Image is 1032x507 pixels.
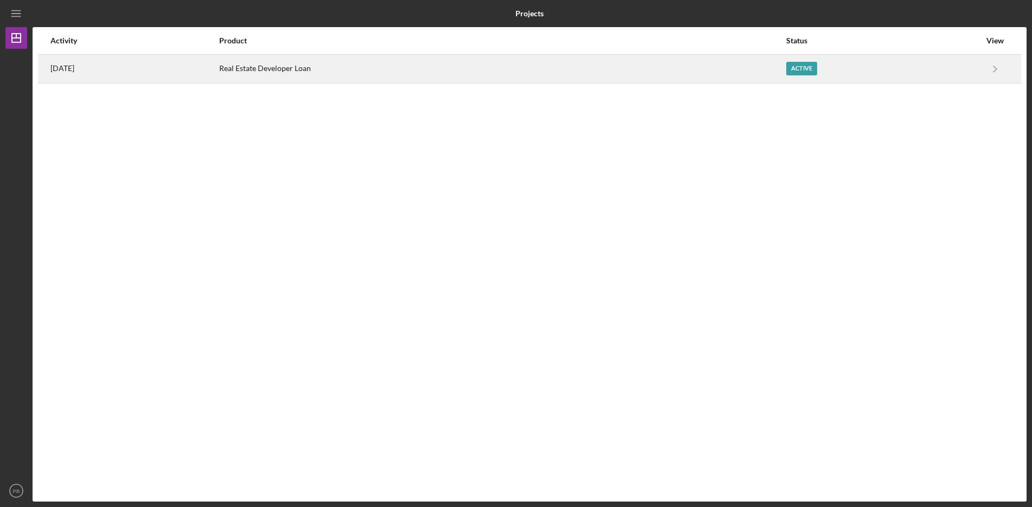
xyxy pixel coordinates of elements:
div: Active [786,62,817,75]
time: 2025-08-14 02:28 [50,64,74,73]
div: Product [219,36,785,45]
b: Projects [515,9,544,18]
div: View [982,36,1009,45]
text: PB [13,488,20,494]
button: PB [5,480,27,502]
div: Real Estate Developer Loan [219,55,785,82]
div: Activity [50,36,218,45]
div: Status [786,36,980,45]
